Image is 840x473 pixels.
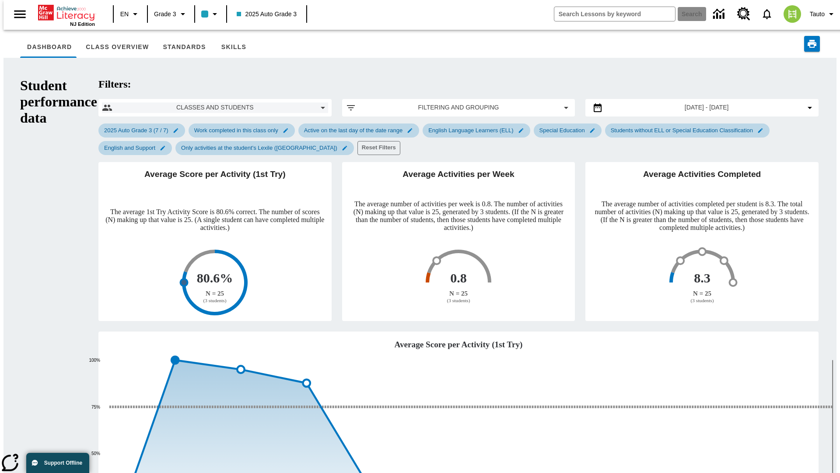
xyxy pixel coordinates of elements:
circle: Milestone 1, 2 per week on average [433,257,440,264]
span: Work completed in this class only [189,127,283,134]
span: Only activities at the student's Lexile ([GEOGRAPHIC_DATA]) [176,145,343,151]
button: Grade: Grade 3, Select a grade [150,6,192,22]
div: Edit 2025 Auto Grade 3 (7 / 7) filter selected submenu item [98,124,185,138]
text: (3 students) [690,298,714,304]
span: Students without ELL or Special Education Classification [605,127,758,134]
span: 2025 Auto Grade 3 [237,10,297,19]
text: N = 25 [206,290,224,297]
circle: Milestone 1, 20 activities [677,257,684,264]
span: EN [120,10,129,19]
span: 2025 Auto Grade 3 (7 / 7) [99,127,174,134]
input: search field [554,7,675,21]
div: Edit English and Support filter selected submenu item [98,141,172,155]
span: Special Education [534,127,590,134]
span: [DATE] - [DATE] [685,103,729,112]
button: Profile/Settings [806,6,840,22]
span: English Language Learners (ELL) [423,127,518,134]
button: Select a new avatar [778,3,806,25]
span: Active on the last day of the date range [299,127,408,134]
button: Apply filters menu item [346,102,572,113]
a: Data Center [708,2,732,26]
text: 100% [89,358,100,363]
a: Resource Center, Will open in new tab [732,2,756,26]
text: 80.6% [197,271,233,285]
button: Select classes and students menu item [102,102,328,113]
span: Tauto [810,10,825,19]
text: 0.8 [450,271,467,285]
button: Open side menu [7,1,33,27]
button: Skills [213,37,255,58]
div: Edit English Language Learners (ELL) filter selected submenu item [423,124,530,138]
text: N = 25 [449,290,468,297]
circle: Milestone 1, 75%, Milestone Achieved [181,279,188,286]
text: 50% [91,452,100,456]
img: avatar image [784,5,801,23]
text: (3 students) [447,298,470,304]
h2: Average Activities Completed [592,169,812,186]
span: Support Offline [44,460,82,466]
circle: Milestone 2, 40 activities [699,248,706,255]
text: (3 students) [203,298,227,304]
span: Filtering and Grouping [363,103,554,112]
h2: Average Activities per Week [349,169,568,186]
text: N = 25 [693,290,711,297]
text: 75% [91,405,100,409]
div: Home [38,3,95,27]
circle: Milestone 4, 80 activities [729,279,736,286]
h2: Average Score per Activity (1st Try) [105,169,325,190]
span: Grade 3 [154,10,176,19]
span: NJ Edition [70,21,95,27]
button: Support Offline [26,453,89,473]
button: Standards [156,37,213,58]
div: Edit Special Education filter selected submenu item [534,124,602,138]
svg: Collapse Date Range Filter [805,102,815,113]
button: Class color is light blue. Change class color [198,6,224,22]
span: Classes and Students [119,103,311,112]
button: Class Overview [79,37,156,58]
text: 8.3 [694,271,710,285]
h2: Filters: [98,78,819,90]
span: English and Support [99,145,161,151]
circle: Milestone 3, 60 activities [720,257,727,264]
circle: 87.7%, (N=2), 8/17 - 8/23 [303,380,310,387]
div: Edit Students without ELL or Special Education Classification filter selected submenu item [605,124,770,138]
p: The average number of activities per week is 0.8. The number of activities (N) making up that val... [349,200,568,232]
div: Edit Active on the last day of the date range filter selected submenu item [298,124,419,138]
div: Edit Only activities at the student's Lexile (Reading) filter selected submenu item [175,141,354,155]
button: Print [804,36,820,52]
button: Dashboard [20,37,79,58]
circle: 100%, (N=1), 8/3 - 8/9 [171,357,179,364]
circle: 95%, (N=1), 8/10 - 8/16 [237,366,245,374]
p: The average number of activities completed per student is 8.3. The total number of activities (N)... [592,200,812,232]
button: Language: EN, Select a language [116,6,144,22]
div: Edit Work completed in this class only filter selected submenu item [189,124,295,138]
h2: Average Score per Activity (1st Try) [105,339,812,351]
a: Notifications [756,3,778,25]
button: Select the date range menu item [589,102,815,113]
p: The average 1st Try Activity Score is 80.6% correct. The number of scores (N) making up that valu... [105,208,325,232]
